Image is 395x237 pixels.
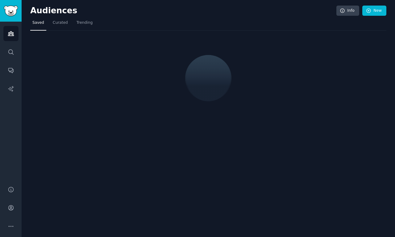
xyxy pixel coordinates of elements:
h2: Audiences [30,6,336,16]
a: Saved [30,18,46,31]
a: New [362,6,386,16]
span: Saved [32,20,44,26]
a: Trending [74,18,95,31]
img: GummySearch logo [4,6,18,16]
span: Curated [53,20,68,26]
a: Info [336,6,359,16]
span: Trending [77,20,93,26]
a: Curated [51,18,70,31]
